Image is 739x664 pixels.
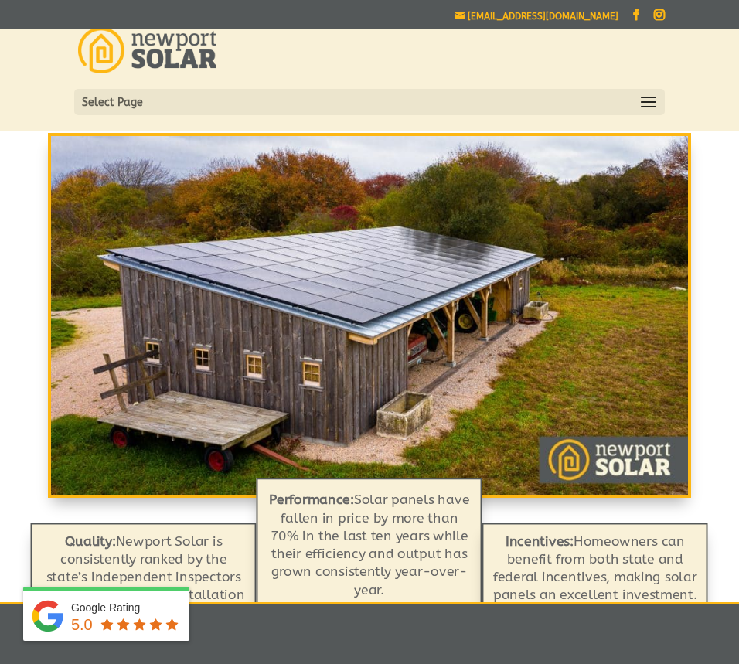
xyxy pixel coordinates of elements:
span: Select Page [82,94,143,111]
b: Performance: [269,492,354,508]
img: Newport Solar | Solar Energy Optimized. [78,27,217,73]
strong: Incentives: [506,533,574,549]
strong: Quality: [65,533,116,549]
span: 5.0 [71,616,93,633]
p: Solar panels have fallen in price by more than 70% in the last ten years while their efficiency a... [269,491,469,599]
img: Solar Modules: Roof Mounted [51,136,689,495]
p: Homeowners can benefit from both state and federal incentives, making solar panels an excellent i... [492,532,700,604]
span: Newport Solar is consistently ranked by the state’s independent inspectors to have the highest in... [43,533,245,621]
a: [EMAIL_ADDRESS][DOMAIN_NAME] [455,11,618,22]
div: Google Rating [71,600,182,615]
